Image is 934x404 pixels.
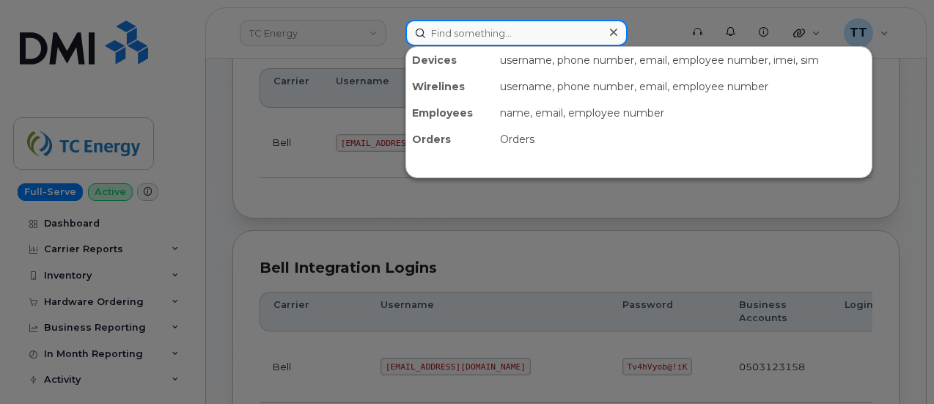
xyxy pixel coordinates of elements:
div: username, phone number, email, employee number [494,73,872,100]
div: name, email, employee number [494,100,872,126]
iframe: Messenger Launcher [870,340,923,393]
div: username, phone number, email, employee number, imei, sim [494,47,872,73]
input: Find something... [405,20,628,46]
div: Orders [406,126,494,153]
div: Employees [406,100,494,126]
div: Wirelines [406,73,494,100]
div: Devices [406,47,494,73]
div: Orders [494,126,872,153]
